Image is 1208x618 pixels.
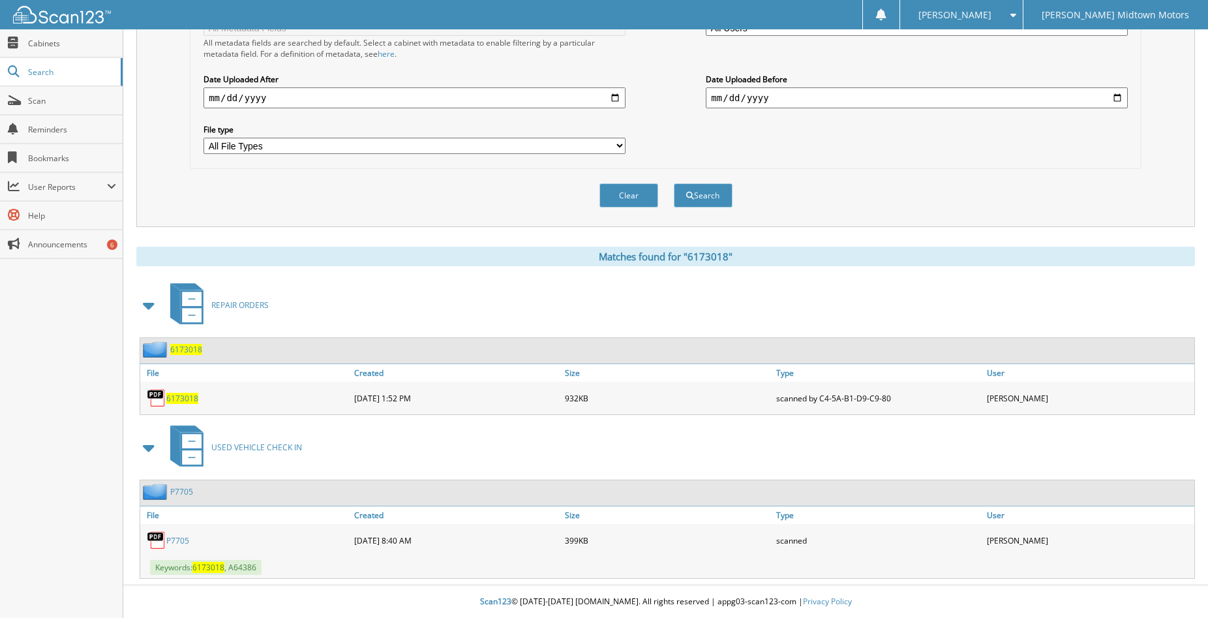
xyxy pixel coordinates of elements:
img: scan123-logo-white.svg [13,6,111,23]
span: [PERSON_NAME] Midtown Motors [1042,11,1189,19]
span: Reminders [28,124,116,135]
div: scanned [773,527,984,553]
span: [PERSON_NAME] [918,11,991,19]
a: Size [562,506,772,524]
button: Clear [599,183,658,208]
span: Keywords: , A64386 [150,560,262,575]
div: [PERSON_NAME] [984,385,1194,411]
a: USED VEHICLE CHECK IN [162,422,302,473]
div: [PERSON_NAME] [984,527,1194,553]
input: start [204,87,626,108]
a: Created [351,364,562,382]
span: Scan [28,95,116,106]
span: Cabinets [28,38,116,49]
span: USED VEHICLE CHECK IN [211,442,302,453]
div: 399KB [562,527,772,553]
button: Search [674,183,732,208]
div: 6 [107,239,117,250]
div: scanned by C4-5A-B1-D9-C9-80 [773,385,984,411]
div: [DATE] 8:40 AM [351,527,562,553]
div: 932KB [562,385,772,411]
a: P7705 [170,486,193,497]
img: PDF.png [147,388,166,408]
label: Date Uploaded After [204,74,626,85]
span: Scan123 [480,596,511,607]
a: Type [773,506,984,524]
iframe: Chat Widget [1143,555,1208,618]
input: end [706,87,1128,108]
div: All metadata fields are searched by default. Select a cabinet with metadata to enable filtering b... [204,37,626,59]
span: Announcements [28,239,116,250]
a: File [140,364,351,382]
span: REPAIR ORDERS [211,300,269,311]
div: [DATE] 1:52 PM [351,385,562,411]
a: 6173018 [166,393,198,404]
label: Date Uploaded Before [706,74,1128,85]
a: Size [562,364,772,382]
a: Type [773,364,984,382]
img: folder2.png [143,484,170,500]
a: here [378,48,395,59]
span: Search [28,67,114,78]
a: P7705 [166,535,189,546]
a: 6173018 [170,344,202,355]
div: Matches found for "6173018" [136,247,1195,266]
span: Bookmarks [28,153,116,164]
a: Created [351,506,562,524]
a: User [984,364,1194,382]
a: File [140,506,351,524]
a: User [984,506,1194,524]
span: User Reports [28,181,107,193]
img: folder2.png [143,341,170,358]
a: Privacy Policy [803,596,852,607]
span: 6173018 [192,562,224,573]
img: PDF.png [147,531,166,550]
span: Help [28,210,116,221]
label: File type [204,124,626,135]
a: REPAIR ORDERS [162,279,269,331]
div: © [DATE]-[DATE] [DOMAIN_NAME]. All rights reserved | appg03-scan123-com | [123,586,1208,618]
